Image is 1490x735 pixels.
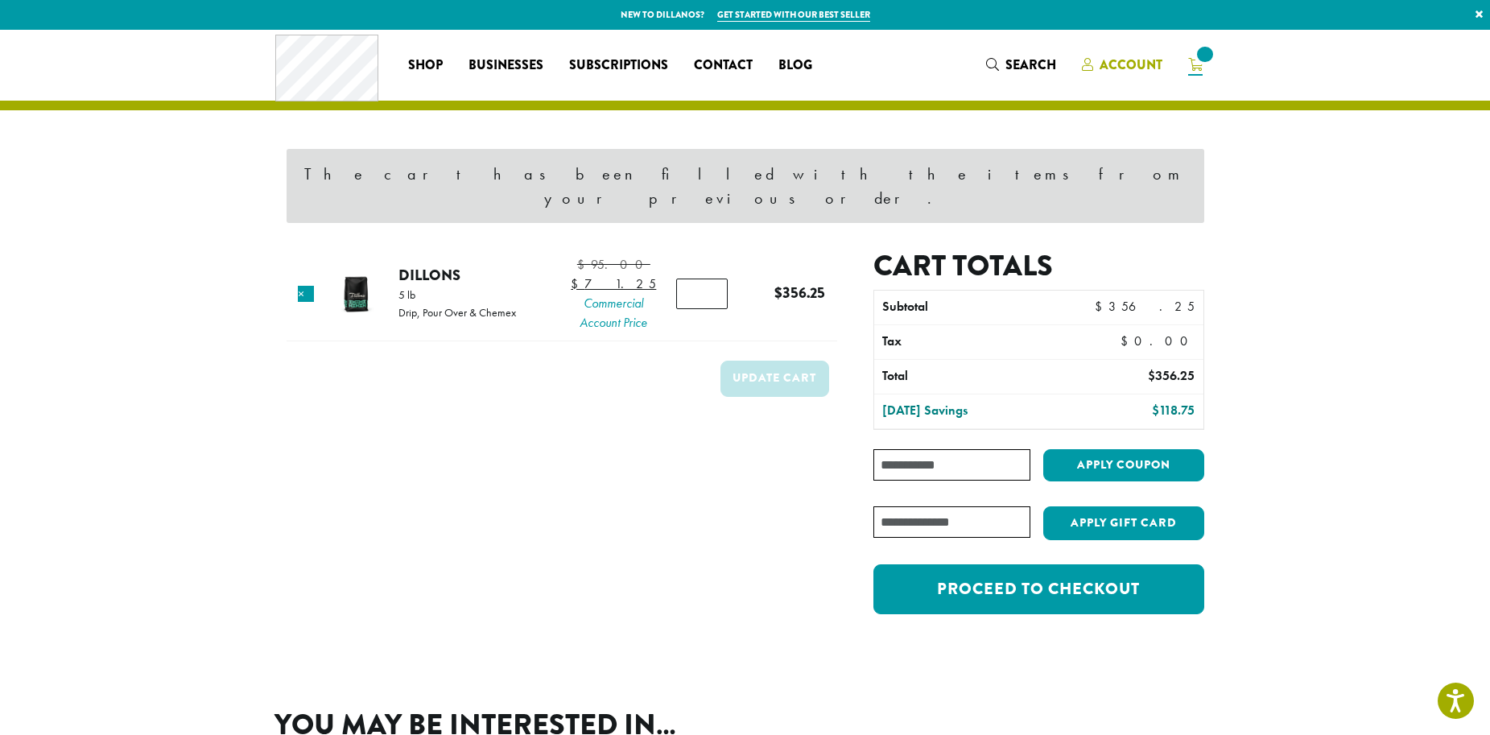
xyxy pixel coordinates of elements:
a: Get started with our best seller [717,8,870,22]
p: 5 lb [398,289,516,300]
span: $ [1095,298,1108,315]
span: Blog [778,56,812,76]
span: Businesses [468,56,543,76]
bdi: 0.00 [1121,332,1195,349]
input: Product quantity [676,279,728,309]
span: $ [1152,402,1159,419]
bdi: 118.75 [1152,402,1195,419]
span: $ [571,275,584,292]
th: [DATE] Savings [874,394,1071,428]
a: Shop [395,52,456,78]
bdi: 356.25 [1148,367,1195,384]
span: Subscriptions [569,56,668,76]
h2: Cart totals [873,249,1203,283]
a: Search [973,52,1069,78]
a: Dillons [398,264,460,286]
bdi: 71.25 [571,275,656,292]
p: Drip, Pour Over & Chemex [398,307,516,318]
th: Total [874,360,1071,394]
span: Search [1005,56,1056,74]
span: $ [1148,367,1155,384]
th: Subtotal [874,291,1071,324]
img: Dillons [330,268,382,320]
div: The cart has been filled with the items from your previous order. [287,149,1204,223]
a: Remove this item [298,286,314,302]
span: $ [774,282,782,303]
span: Contact [694,56,753,76]
th: Tax [874,325,1107,359]
span: Shop [408,56,443,76]
a: Proceed to checkout [873,564,1203,614]
span: Account [1100,56,1162,74]
bdi: 356.25 [1095,298,1195,315]
span: $ [577,256,591,273]
bdi: 356.25 [774,282,825,303]
button: Apply coupon [1043,449,1204,482]
button: Update cart [720,361,829,397]
bdi: 95.00 [577,256,650,273]
button: Apply Gift Card [1043,506,1204,540]
span: $ [1121,332,1134,349]
span: Commercial Account Price [571,294,656,332]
